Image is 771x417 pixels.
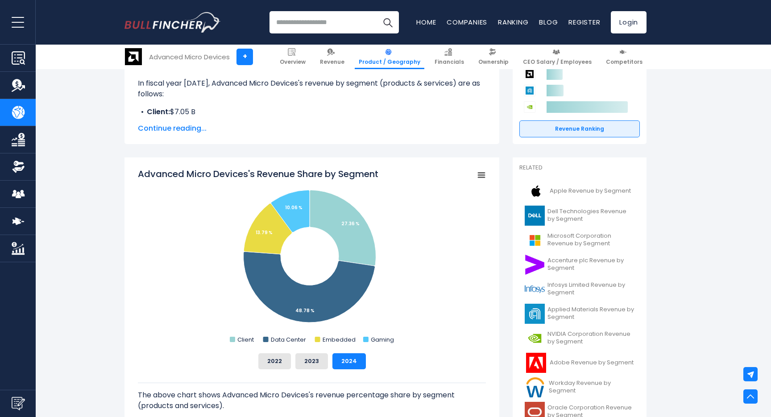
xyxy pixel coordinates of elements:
[125,48,142,65] img: AMD logo
[519,120,640,137] a: Revenue Ranking
[547,257,634,272] span: Accenture plc Revenue by Segment
[519,252,640,277] a: Accenture plc Revenue by Segment
[138,78,486,99] p: In fiscal year [DATE], Advanced Micro Devices's revenue by segment (products & services) are as f...
[276,45,310,69] a: Overview
[519,351,640,375] a: Adobe Revenue by Segment
[237,335,254,344] text: Client
[280,58,306,66] span: Overview
[124,12,221,33] img: Bullfincher logo
[258,353,291,369] button: 2022
[149,52,230,62] div: Advanced Micro Devices
[525,206,545,226] img: DELL logo
[447,17,487,27] a: Companies
[138,168,486,346] svg: Advanced Micro Devices's Revenue Share by Segment
[519,203,640,228] a: Dell Technologies Revenue by Segment
[525,328,545,348] img: NVDA logo
[547,232,634,248] span: Microsoft Corporation Revenue by Segment
[498,17,528,27] a: Ranking
[525,181,547,201] img: AAPL logo
[519,375,640,400] a: Workday Revenue by Segment
[377,11,399,33] button: Search
[519,179,640,203] a: Apple Revenue by Segment
[138,168,378,180] tspan: Advanced Micro Devices's Revenue Share by Segment
[236,49,253,65] a: +
[138,390,486,411] p: The above chart shows Advanced Micro Devices's revenue percentage share by segment (products and ...
[547,330,634,346] span: NVIDIA Corporation Revenue by Segment
[474,45,513,69] a: Ownership
[524,68,535,80] img: Advanced Micro Devices competitors logo
[539,17,558,27] a: Blog
[431,45,468,69] a: Financials
[124,12,220,33] a: Go to homepage
[602,45,647,69] a: Competitors
[295,307,315,314] tspan: 48.78 %
[547,306,634,321] span: Applied Materials Revenue by Segment
[519,164,640,172] p: Related
[371,335,394,344] text: Gaming
[524,85,535,96] img: Applied Materials competitors logo
[519,301,640,326] a: Applied Materials Revenue by Segment
[147,107,170,117] b: Client:
[549,380,634,395] span: Workday Revenue by Segment
[138,107,486,117] li: $7.05 B
[525,377,546,397] img: WDAY logo
[525,279,545,299] img: INFY logo
[519,277,640,301] a: Infosys Limited Revenue by Segment
[271,335,306,344] text: Data Center
[523,58,592,66] span: CEO Salary / Employees
[519,326,640,351] a: NVIDIA Corporation Revenue by Segment
[435,58,464,66] span: Financials
[547,281,634,297] span: Infosys Limited Revenue by Segment
[416,17,436,27] a: Home
[525,353,547,373] img: ADBE logo
[478,58,509,66] span: Ownership
[524,101,535,113] img: NVIDIA Corporation competitors logo
[323,335,356,344] text: Embedded
[138,123,486,134] span: Continue reading...
[550,187,631,195] span: Apple Revenue by Segment
[316,45,348,69] a: Revenue
[295,353,328,369] button: 2023
[320,58,344,66] span: Revenue
[285,204,303,211] tspan: 10.06 %
[525,255,545,275] img: ACN logo
[525,304,545,324] img: AMAT logo
[341,220,360,227] tspan: 27.36 %
[359,58,420,66] span: Product / Geography
[606,58,642,66] span: Competitors
[550,359,634,367] span: Adobe Revenue by Segment
[332,353,366,369] button: 2024
[547,208,634,223] span: Dell Technologies Revenue by Segment
[12,160,25,173] img: Ownership
[355,45,424,69] a: Product / Geography
[525,230,545,250] img: MSFT logo
[568,17,600,27] a: Register
[611,11,647,33] a: Login
[256,229,273,236] tspan: 13.79 %
[519,45,596,69] a: CEO Salary / Employees
[519,228,640,252] a: Microsoft Corporation Revenue by Segment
